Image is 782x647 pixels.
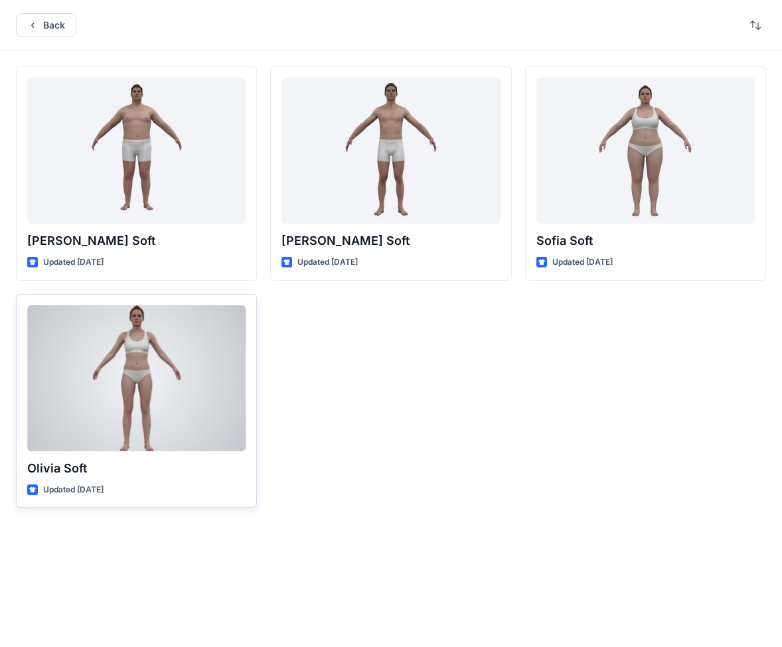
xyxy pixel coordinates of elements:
[281,232,500,250] p: [PERSON_NAME] Soft
[27,305,246,451] a: Olivia Soft
[27,459,246,478] p: Olivia Soft
[536,78,755,224] a: Sofia Soft
[536,232,755,250] p: Sofia Soft
[552,255,613,269] p: Updated [DATE]
[43,255,104,269] p: Updated [DATE]
[297,255,358,269] p: Updated [DATE]
[281,78,500,224] a: Oliver Soft
[16,13,76,37] button: Back
[27,78,246,224] a: Joseph Soft
[43,483,104,497] p: Updated [DATE]
[27,232,246,250] p: [PERSON_NAME] Soft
